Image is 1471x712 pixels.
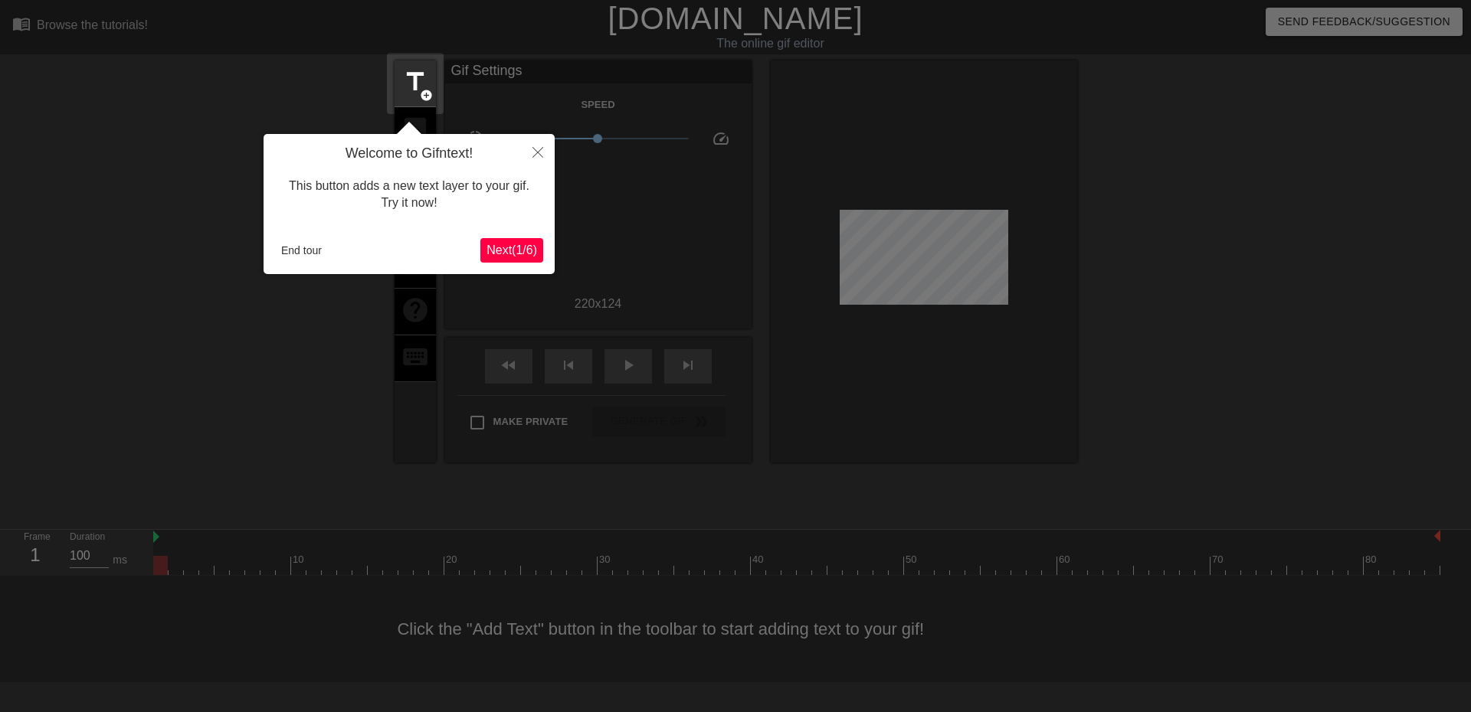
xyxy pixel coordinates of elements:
span: Next ( 1 / 6 ) [487,243,537,256]
button: Next [480,238,543,263]
div: This button adds a new text layer to your gif. Try it now! [275,162,543,227]
button: Close [521,134,555,169]
h4: Welcome to Gifntext! [275,145,543,162]
button: End tour [275,239,328,262]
